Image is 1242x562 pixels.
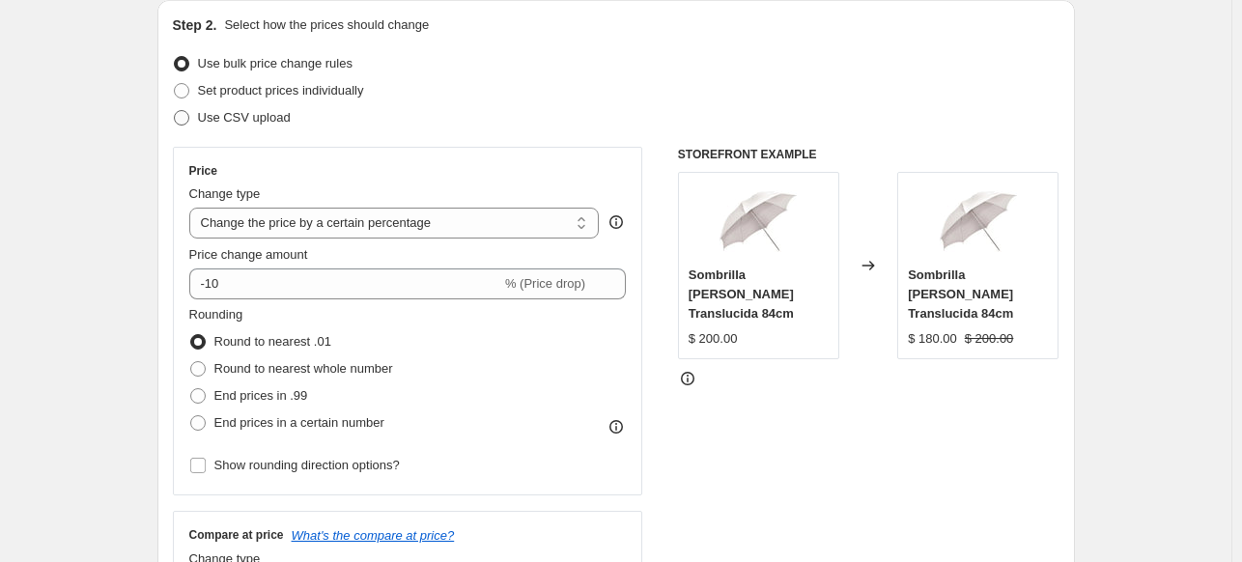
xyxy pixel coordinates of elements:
span: Rounding [189,307,243,322]
span: Change type [189,186,261,201]
span: Sombrilla [PERSON_NAME] Translucida 84cm [908,267,1013,321]
p: Select how the prices should change [224,15,429,35]
span: Set product prices individually [198,83,364,98]
div: $ 180.00 [908,329,957,349]
span: Use CSV upload [198,110,291,125]
span: Sombrilla [PERSON_NAME] Translucida 84cm [689,267,794,321]
input: -15 [189,268,501,299]
img: sombrillablanca_80x.jpg [940,183,1017,260]
h3: Compare at price [189,527,284,543]
h3: Price [189,163,217,179]
div: help [607,212,626,232]
span: Round to nearest .01 [214,334,331,349]
button: What's the compare at price? [292,528,455,543]
span: Price change amount [189,247,308,262]
span: End prices in .99 [214,388,308,403]
div: $ 200.00 [689,329,738,349]
span: End prices in a certain number [214,415,384,430]
span: Show rounding direction options? [214,458,400,472]
span: Use bulk price change rules [198,56,353,70]
h2: Step 2. [173,15,217,35]
span: Round to nearest whole number [214,361,393,376]
strike: $ 200.00 [965,329,1014,349]
img: sombrillablanca_80x.jpg [720,183,797,260]
span: % (Price drop) [505,276,585,291]
h6: STOREFRONT EXAMPLE [678,147,1059,162]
